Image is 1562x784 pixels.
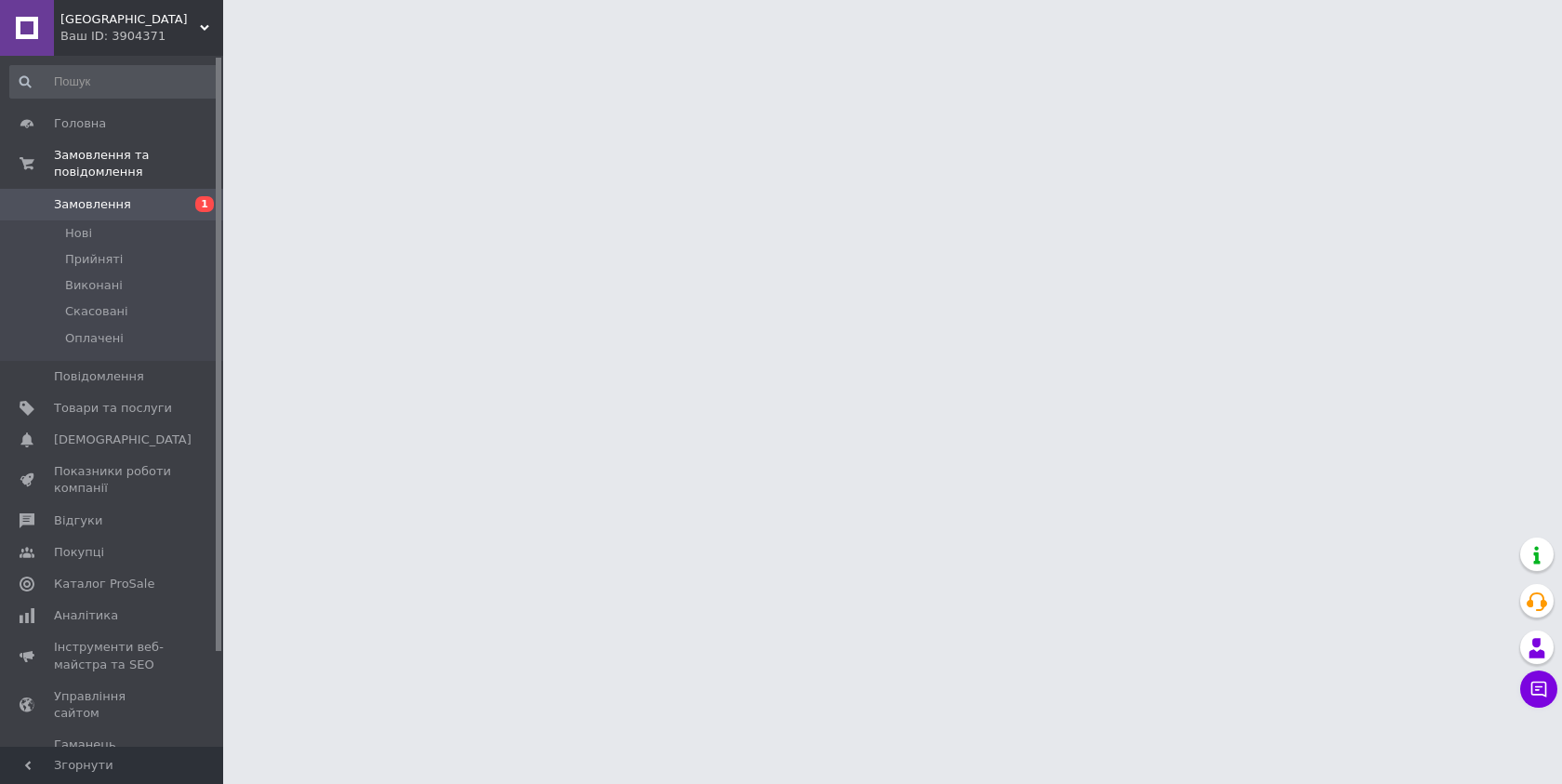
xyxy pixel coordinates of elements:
span: Нові [65,225,92,242]
span: Управління сайтом [54,688,172,722]
span: Exhaust Center [60,11,200,28]
span: Відгуки [54,512,102,529]
span: Каталог ProSale [54,576,154,592]
span: Замовлення та повідомлення [54,147,223,180]
span: Прийняті [65,251,123,268]
span: Виконані [65,277,123,294]
span: [DEMOGRAPHIC_DATA] [54,432,192,448]
span: Гаманець компанії [54,737,172,770]
span: Замовлення [54,196,131,213]
span: Повідомлення [54,368,144,385]
span: Скасовані [65,303,128,320]
span: Аналітика [54,607,118,624]
span: Товари та послуги [54,400,172,417]
input: Пошук [9,65,219,99]
span: Покупці [54,544,104,561]
span: Показники роботи компанії [54,463,172,497]
span: Головна [54,115,106,132]
div: Ваш ID: 3904371 [60,28,223,45]
span: 1 [195,196,214,212]
span: Оплачені [65,330,124,347]
span: Інструменти веб-майстра та SEO [54,639,172,672]
button: Чат з покупцем [1520,671,1557,708]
